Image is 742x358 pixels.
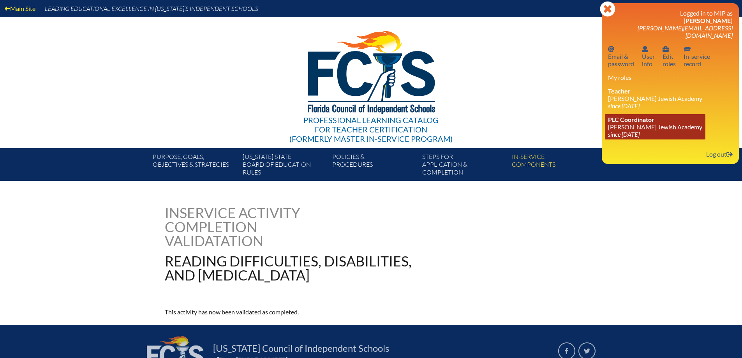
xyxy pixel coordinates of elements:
[726,151,733,157] svg: Log out
[703,149,736,159] a: Log outLog out
[419,151,509,181] a: Steps forapplication & completion
[2,3,39,14] a: Main Site
[642,46,648,52] svg: User info
[315,125,427,134] span: for Teacher Certification
[608,74,733,81] h3: My roles
[150,151,239,181] a: Purpose, goals,objectives & strategies
[608,131,640,138] i: since [DATE]
[684,46,691,52] svg: In-service record
[608,46,614,52] svg: Email password
[608,102,640,109] i: since [DATE]
[289,115,453,143] div: Professional Learning Catalog (formerly Master In-service Program)
[240,151,329,181] a: [US_STATE] StateBoard of Education rules
[684,17,733,24] span: [PERSON_NAME]
[608,87,631,95] span: Teacher
[165,254,421,282] h1: Reading Difficulties, Disabilities, and [MEDICAL_DATA]
[600,1,615,17] svg: Close
[608,116,654,123] span: PLC Coordinator
[329,151,419,181] a: Policies &Procedures
[608,87,733,109] li: [PERSON_NAME] Jewish Academy
[638,24,733,39] span: [PERSON_NAME][EMAIL_ADDRESS][DOMAIN_NAME]
[663,46,669,52] svg: User info
[165,206,322,248] h1: Inservice Activity Completion Validatation
[608,9,733,39] h3: Logged in to MIP as
[659,44,679,69] a: User infoEditroles
[605,114,705,139] a: PLC Coordinator [PERSON_NAME] Jewish Academy since [DATE]
[291,17,451,123] img: FCISlogo221.eps
[509,151,598,181] a: In-servicecomponents
[165,307,439,317] p: This activity has now been validated as completed.
[680,44,713,69] a: In-service recordIn-servicerecord
[639,44,658,69] a: User infoUserinfo
[210,342,392,354] a: [US_STATE] Council of Independent Schools
[286,16,456,145] a: Professional Learning Catalog for Teacher Certification(formerly Master In-service Program)
[605,44,637,69] a: Email passwordEmail &password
